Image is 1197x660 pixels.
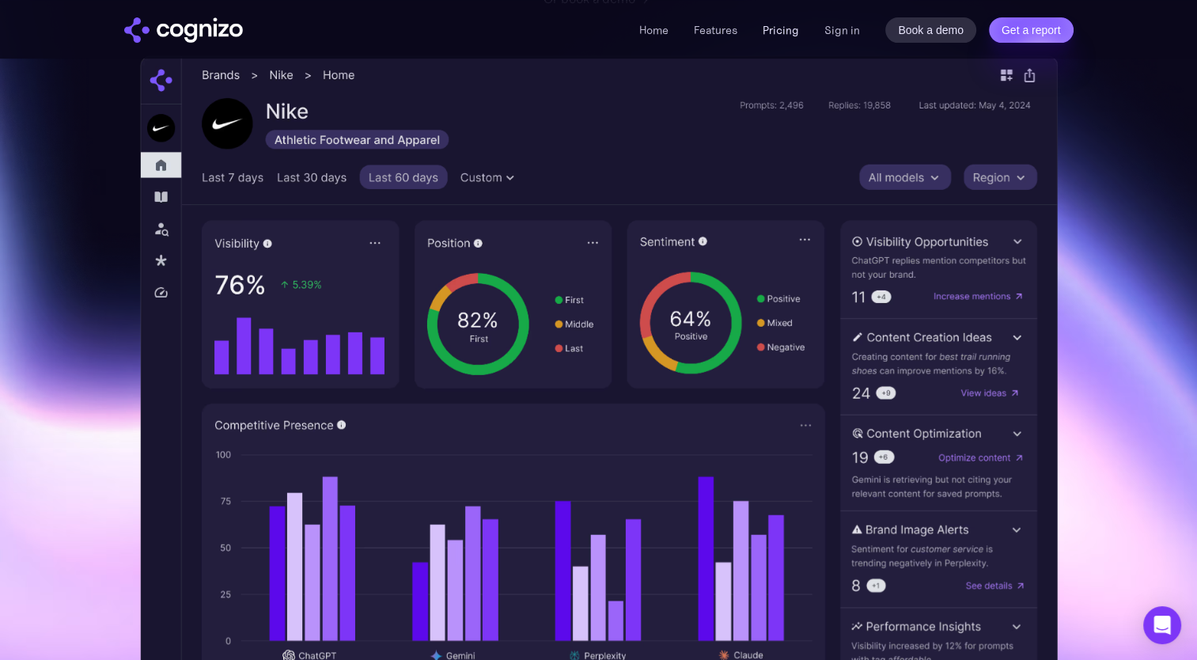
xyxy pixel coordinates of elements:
a: Features [694,23,737,37]
a: Pricing [763,23,799,37]
a: Get a report [989,17,1074,43]
img: cognizo logo [124,17,243,43]
div: Open Intercom Messenger [1143,606,1181,644]
a: Home [639,23,669,37]
a: Sign in [824,21,860,40]
a: home [124,17,243,43]
a: Book a demo [885,17,976,43]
